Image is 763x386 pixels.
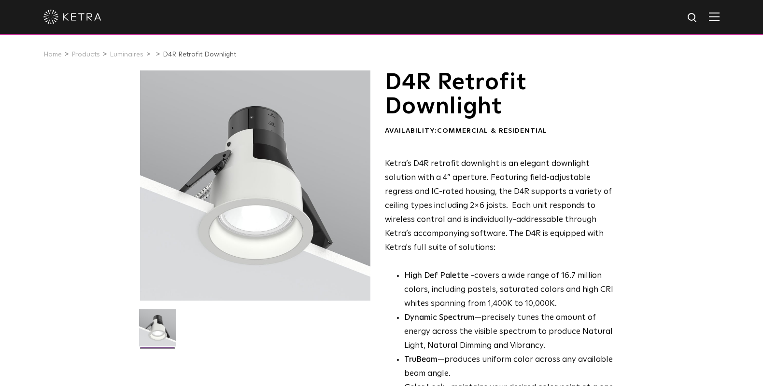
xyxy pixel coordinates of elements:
a: Home [43,51,62,58]
strong: TruBeam [404,356,438,364]
li: —produces uniform color across any available beam angle. [404,353,620,381]
img: D4R Retrofit Downlight [139,309,176,354]
a: Products [71,51,100,58]
li: —precisely tunes the amount of energy across the visible spectrum to produce Natural Light, Natur... [404,311,620,353]
a: Luminaires [110,51,143,58]
span: Commercial & Residential [437,127,547,134]
a: D4R Retrofit Downlight [163,51,236,58]
strong: Dynamic Spectrum [404,314,475,322]
img: Hamburger%20Nav.svg [709,12,720,21]
img: ketra-logo-2019-white [43,10,101,24]
strong: High Def Palette - [404,272,474,280]
p: Ketra’s D4R retrofit downlight is an elegant downlight solution with a 4” aperture. Featuring fie... [385,157,620,255]
h1: D4R Retrofit Downlight [385,70,620,119]
p: covers a wide range of 16.7 million colors, including pastels, saturated colors and high CRI whit... [404,269,620,311]
div: Availability: [385,126,620,136]
img: search icon [687,12,699,24]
